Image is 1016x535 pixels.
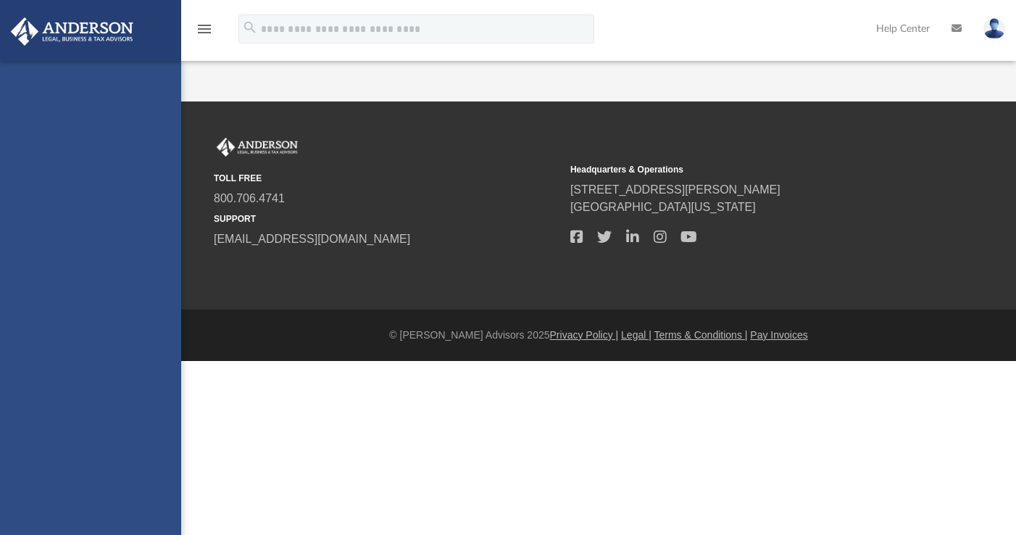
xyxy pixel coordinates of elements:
img: Anderson Advisors Platinum Portal [7,17,138,46]
a: Terms & Conditions | [654,329,748,341]
small: SUPPORT [214,212,560,225]
a: [EMAIL_ADDRESS][DOMAIN_NAME] [214,233,410,245]
a: [GEOGRAPHIC_DATA][US_STATE] [570,201,756,213]
div: © [PERSON_NAME] Advisors 2025 [181,328,1016,343]
a: [STREET_ADDRESS][PERSON_NAME] [570,183,780,196]
img: Anderson Advisors Platinum Portal [214,138,301,157]
i: menu [196,20,213,38]
a: menu [196,28,213,38]
small: TOLL FREE [214,172,560,185]
a: Privacy Policy | [550,329,619,341]
img: User Pic [983,18,1005,39]
a: 800.706.4741 [214,192,285,204]
a: Pay Invoices [750,329,807,341]
i: search [242,20,258,36]
a: Legal | [621,329,651,341]
small: Headquarters & Operations [570,163,917,176]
